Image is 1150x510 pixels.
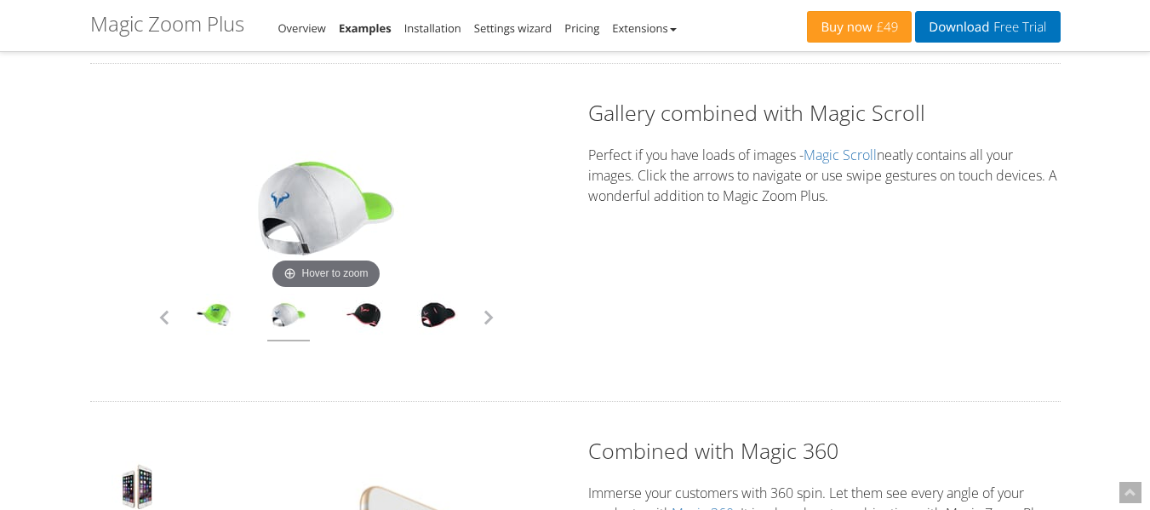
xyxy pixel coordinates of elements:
a: Buy now£49 [807,11,912,43]
a: DownloadFree Trial [915,11,1060,43]
a: Settings wizard [474,20,552,36]
a: Hover to zoom [241,123,411,294]
a: Overview [278,20,326,36]
h2: Gallery combined with Magic Scroll [588,98,1061,128]
span: £49 [873,20,899,34]
span: Free Trial [989,20,1046,34]
a: Examples [339,20,392,36]
p: Perfect if you have loads of images - neatly contains all your images. Click the arrows to naviga... [588,145,1061,206]
a: Pricing [564,20,599,36]
h1: Magic Zoom Plus [90,13,244,35]
h2: Combined with Magic 360 [588,436,1061,466]
a: Magic Scroll [804,146,877,164]
a: Installation [404,20,461,36]
a: Extensions [612,20,676,36]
